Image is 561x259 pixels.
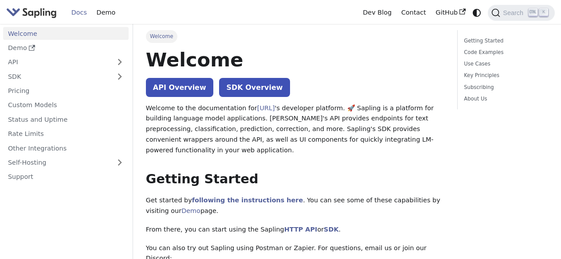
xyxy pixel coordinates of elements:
[3,170,129,183] a: Support
[146,195,444,216] p: Get started by . You can see some of these capabilities by visiting our page.
[3,85,129,97] a: Pricing
[324,226,338,233] a: SDK
[111,70,129,83] button: Expand sidebar category 'SDK'
[3,156,129,169] a: Self-Hosting
[471,6,483,19] button: Switch between dark and light mode (currently system mode)
[3,128,129,140] a: Rate Limits
[358,6,396,19] a: Dev Blog
[488,5,554,21] button: Search (Ctrl+K)
[111,56,129,69] button: Expand sidebar category 'API'
[6,6,57,19] img: Sapling.ai
[3,42,129,54] a: Demo
[6,6,60,19] a: Sapling.ai
[192,197,303,204] a: following the instructions here
[464,95,545,103] a: About Us
[431,6,470,19] a: GitHub
[257,104,275,112] a: [URL]
[3,99,129,112] a: Custom Models
[464,60,545,68] a: Use Cases
[181,207,200,214] a: Demo
[539,8,548,16] kbd: K
[464,83,545,92] a: Subscribing
[3,27,129,40] a: Welcome
[146,171,444,187] h2: Getting Started
[464,71,545,80] a: Key Principles
[464,48,545,57] a: Code Examples
[146,224,444,235] p: From there, you can start using the Sapling or .
[146,30,177,43] span: Welcome
[464,37,545,45] a: Getting Started
[146,103,444,156] p: Welcome to the documentation for 's developer platform. 🚀 Sapling is a platform for building lang...
[146,78,213,97] a: API Overview
[3,142,129,155] a: Other Integrations
[3,70,111,83] a: SDK
[3,56,111,69] a: API
[146,48,444,72] h1: Welcome
[219,78,290,97] a: SDK Overview
[396,6,431,19] a: Contact
[3,113,129,126] a: Status and Uptime
[146,30,444,43] nav: Breadcrumbs
[92,6,120,19] a: Demo
[67,6,92,19] a: Docs
[284,226,318,233] a: HTTP API
[500,9,529,16] span: Search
